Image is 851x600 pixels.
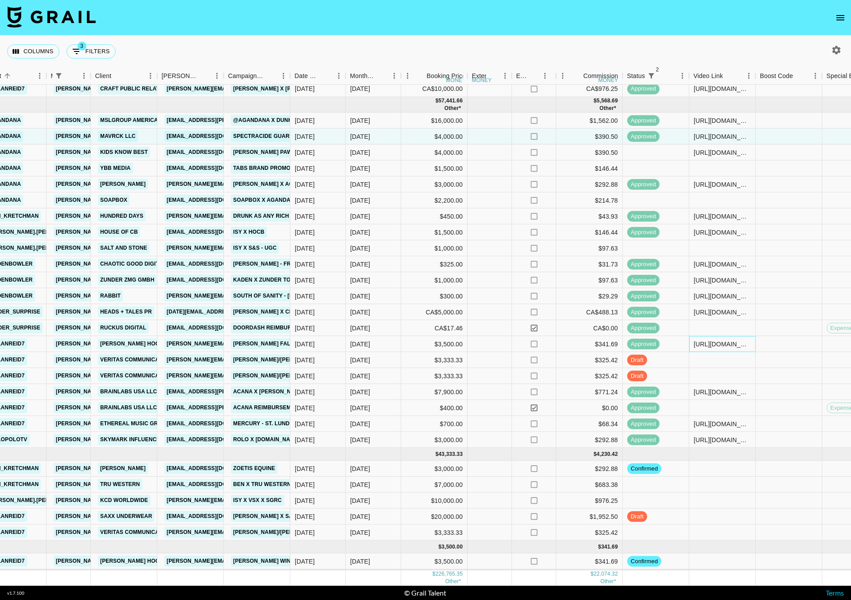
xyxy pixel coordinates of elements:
button: Menu [332,69,346,82]
a: Spectracide Guard Your Good Times x AGandAna [231,131,387,142]
div: https://www.tiktok.com/@isabella.lauren/video/7535869136585461006?_t=ZT-8ygMSSEfc1W&_r=1 [694,228,751,237]
a: Craft Public Relations [98,83,175,94]
a: [PERSON_NAME] Paw Patrol [231,147,317,158]
div: 7/30/2025 [295,212,315,221]
a: [PERSON_NAME]/[PERSON_NAME]'s [231,354,333,365]
a: Chaotic Good Digital Projects, LLC [98,259,212,270]
div: Jul '25 [350,84,370,93]
div: money [472,78,492,83]
a: [PERSON_NAME][EMAIL_ADDRESS][DOMAIN_NAME] [54,434,198,445]
span: approved [627,212,660,220]
a: [PERSON_NAME] [98,179,148,190]
div: Aug '25 [350,292,370,301]
div: Booker [157,67,224,85]
button: Menu [742,69,756,82]
a: [PERSON_NAME][EMAIL_ADDRESS][DOMAIN_NAME] [164,370,309,381]
div: $1,500.00 [401,161,468,176]
img: Grail Talent [7,6,96,27]
div: 5/7/2025 [295,116,315,125]
div: Boost Code [760,67,793,85]
button: Sort [375,70,388,82]
button: Sort [414,70,427,82]
a: Hundred Days [98,211,145,222]
a: [PERSON_NAME][EMAIL_ADDRESS][DOMAIN_NAME] [54,163,198,174]
a: [PERSON_NAME][EMAIL_ADDRESS][DOMAIN_NAME] [54,179,198,190]
a: [EMAIL_ADDRESS][DOMAIN_NAME] [164,227,264,238]
a: [PERSON_NAME][EMAIL_ADDRESS][DOMAIN_NAME] [54,322,198,333]
span: 3 [78,42,86,51]
div: CA$0.00 [556,320,623,336]
span: CA$ 488.13 [599,105,616,111]
div: Aug '25 [350,148,370,157]
a: [PERSON_NAME][EMAIL_ADDRESS][DOMAIN_NAME] [54,195,198,206]
a: [EMAIL_ADDRESS][DOMAIN_NAME] [164,259,264,270]
a: [PERSON_NAME] [98,463,148,474]
div: Expenses: Remove Commission? [516,67,529,85]
div: Aug '25 [350,196,370,205]
div: Aug '25 [350,244,370,253]
a: Isy x VSX x SGRC [231,495,284,506]
div: https://www.instagram.com/reel/DNYkZfVOyah/?igsh=MXUwd2p0dGhvam9kbQ== [694,148,751,157]
div: money [598,78,618,83]
a: [PERSON_NAME] Fall Apparel [231,338,323,349]
span: 2 [653,65,662,74]
div: Campaign (Type) [224,67,290,85]
span: approved [627,324,660,332]
div: Manager [51,67,53,85]
div: Date Created [290,67,346,85]
button: Sort [571,70,583,82]
a: Soapbox x AGandAna [231,195,301,206]
button: Sort [111,70,124,82]
div: Boost Code [756,67,822,85]
a: Mercury - St. Lundi [231,418,293,429]
div: $2,200.00 [401,192,468,208]
a: Veritas Communications [98,354,178,365]
button: Menu [499,69,512,82]
a: [PERSON_NAME][EMAIL_ADDRESS][DOMAIN_NAME] [54,370,198,381]
a: Drunk As Any Rich Man - [PERSON_NAME] [231,211,355,222]
a: [PERSON_NAME] Winter Apparel [231,556,331,567]
a: Ben x Tru Western [231,479,293,490]
div: $ [593,97,597,105]
button: Menu [539,69,552,82]
span: CA$ 5,017.46 [444,105,461,111]
a: Soapbox [98,195,129,206]
div: Date Created [295,67,320,85]
a: [EMAIL_ADDRESS][DOMAIN_NAME] [164,275,264,286]
a: Salt and Stone [98,243,149,254]
span: approved [627,132,660,141]
a: [PERSON_NAME][EMAIL_ADDRESS][DOMAIN_NAME] [54,259,198,270]
button: Sort [723,70,735,82]
a: [PERSON_NAME][EMAIL_ADDRESS][PERSON_NAME][DOMAIN_NAME] [164,243,355,254]
a: YBB Media [98,163,133,174]
a: [PERSON_NAME][EMAIL_ADDRESS][DOMAIN_NAME] [54,306,198,318]
a: Brainlabs USA LLC [98,386,159,397]
span: approved [627,276,660,284]
a: Kids Know Best [98,147,150,158]
a: [PERSON_NAME][EMAIL_ADDRESS][DOMAIN_NAME] [164,527,309,538]
div: money [446,78,466,83]
div: CA$10,000.00 [401,81,468,97]
a: Kaden x Zunder Toothpicks [231,275,321,286]
a: [PERSON_NAME][EMAIL_ADDRESS][DOMAIN_NAME] [54,131,198,142]
div: 7/7/2025 [295,164,315,173]
a: [PERSON_NAME][EMAIL_ADDRESS][DOMAIN_NAME] [54,338,198,349]
a: [PERSON_NAME][EMAIL_ADDRESS][PERSON_NAME][PERSON_NAME][DOMAIN_NAME] [164,338,400,349]
div: $4,000.00 [401,145,468,161]
div: $146.44 [556,161,623,176]
div: $146.44 [556,224,623,240]
a: [PERSON_NAME][EMAIL_ADDRESS][DOMAIN_NAME] [54,479,198,490]
a: [EMAIL_ADDRESS][DOMAIN_NAME] [164,463,264,474]
div: CA$17.46 [401,320,468,336]
div: Status [623,67,689,85]
a: [PERSON_NAME][EMAIL_ADDRESS][DOMAIN_NAME] [54,402,198,413]
a: [PERSON_NAME][EMAIL_ADDRESS][DOMAIN_NAME] [54,290,198,302]
div: Aug '25 [350,308,370,317]
button: Sort [265,70,277,82]
div: Campaign (Type) [228,67,265,85]
a: [PERSON_NAME][EMAIL_ADDRESS][DOMAIN_NAME] [164,83,309,94]
div: 7/15/2025 [295,276,315,285]
a: Ruckus Digital [98,322,148,333]
div: 2/18/2025 [295,340,315,349]
div: CA$5,000.00 [401,304,468,320]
